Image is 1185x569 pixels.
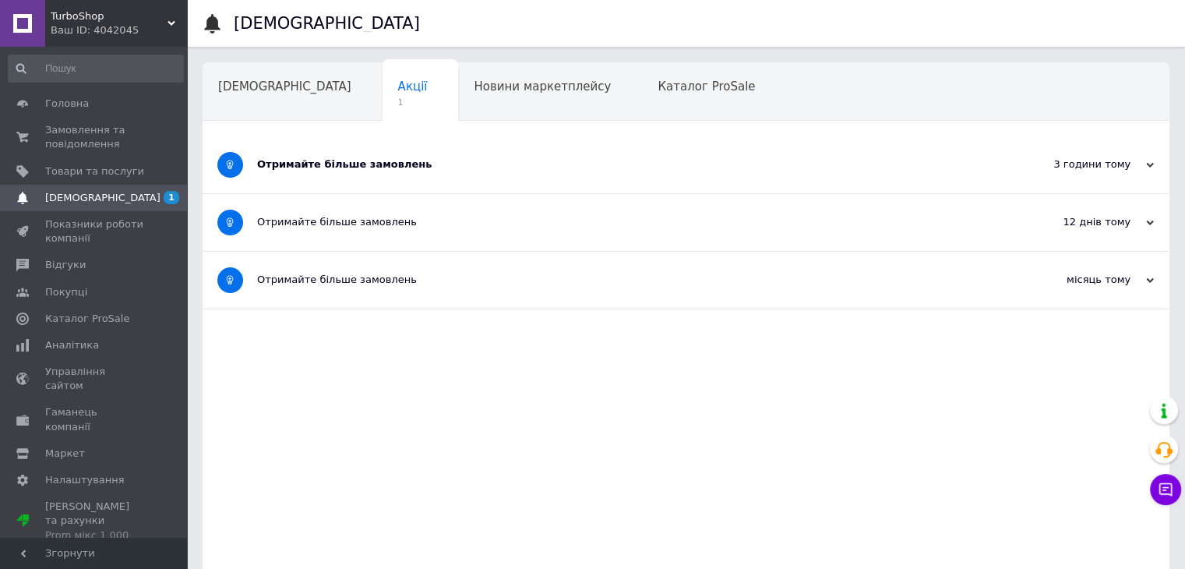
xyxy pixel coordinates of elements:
span: TurboShop [51,9,168,23]
span: Акції [398,80,428,94]
span: Головна [45,97,89,111]
h1: [DEMOGRAPHIC_DATA] [234,14,420,33]
span: Каталог ProSale [45,312,129,326]
span: Гаманець компанії [45,405,144,433]
span: Маркет [45,447,85,461]
span: Відгуки [45,258,86,272]
span: Аналітика [45,338,99,352]
span: Налаштування [45,473,125,487]
span: Управління сайтом [45,365,144,393]
span: Товари та послуги [45,164,144,178]
span: [DEMOGRAPHIC_DATA] [218,80,351,94]
input: Пошук [8,55,184,83]
div: 3 години тому [998,157,1154,171]
div: Отримайте більше замовлень [257,157,998,171]
button: Чат з покупцем [1150,474,1181,505]
div: Ваш ID: 4042045 [51,23,187,37]
span: [DEMOGRAPHIC_DATA] [45,191,160,205]
div: місяць тому [998,273,1154,287]
span: Покупці [45,285,87,299]
span: 1 [398,97,428,108]
span: [PERSON_NAME] та рахунки [45,500,144,542]
span: Замовлення та повідомлення [45,123,144,151]
span: Новини маркетплейсу [474,80,611,94]
div: 12 днів тому [998,215,1154,229]
span: Показники роботи компанії [45,217,144,246]
span: Каталог ProSale [658,80,755,94]
div: Prom мікс 1 000 [45,528,144,542]
div: Отримайте більше замовлень [257,215,998,229]
span: 1 [164,191,179,204]
div: Отримайте більше замовлень [257,273,998,287]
